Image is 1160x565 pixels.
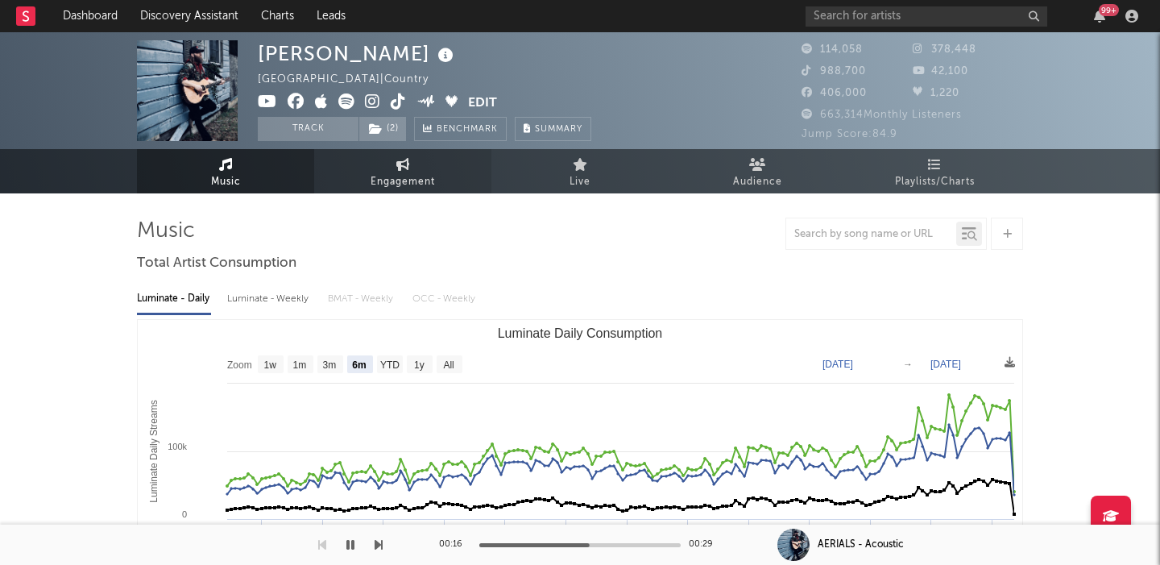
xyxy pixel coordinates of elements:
[414,117,507,141] a: Benchmark
[148,400,159,502] text: Luminate Daily Streams
[802,88,867,98] span: 406,000
[211,172,241,192] span: Music
[913,44,976,55] span: 378,448
[358,117,407,141] span: ( 2 )
[1094,10,1105,23] button: 99+
[182,509,187,519] text: 0
[359,117,406,141] button: (2)
[352,359,366,371] text: 6m
[468,93,497,114] button: Edit
[491,149,669,193] a: Live
[227,359,252,371] text: Zoom
[371,172,435,192] span: Engagement
[439,535,471,555] div: 00:16
[443,359,454,371] text: All
[570,172,590,192] span: Live
[137,149,314,193] a: Music
[258,117,358,141] button: Track
[806,6,1047,27] input: Search for artists
[913,66,968,77] span: 42,100
[137,254,296,273] span: Total Artist Consumption
[227,285,312,313] div: Luminate - Weekly
[535,125,582,134] span: Summary
[380,359,400,371] text: YTD
[323,359,337,371] text: 3m
[168,442,187,451] text: 100k
[802,110,962,120] span: 663,314 Monthly Listeners
[258,70,447,89] div: [GEOGRAPHIC_DATA] | Country
[293,359,307,371] text: 1m
[802,66,866,77] span: 988,700
[264,359,277,371] text: 1w
[930,359,961,370] text: [DATE]
[437,120,498,139] span: Benchmark
[1099,4,1119,16] div: 99 +
[515,117,591,141] button: Summary
[733,172,782,192] span: Audience
[903,359,913,370] text: →
[818,538,904,552] div: AERIALS - Acoustic
[498,326,663,340] text: Luminate Daily Consumption
[802,44,863,55] span: 114,058
[895,172,975,192] span: Playlists/Charts
[802,129,897,139] span: Jump Score: 84.9
[913,88,959,98] span: 1,220
[689,535,721,555] div: 00:29
[314,149,491,193] a: Engagement
[669,149,846,193] a: Audience
[786,228,956,241] input: Search by song name or URL
[846,149,1023,193] a: Playlists/Charts
[414,359,425,371] text: 1y
[822,359,853,370] text: [DATE]
[258,40,458,67] div: [PERSON_NAME]
[137,285,211,313] div: Luminate - Daily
